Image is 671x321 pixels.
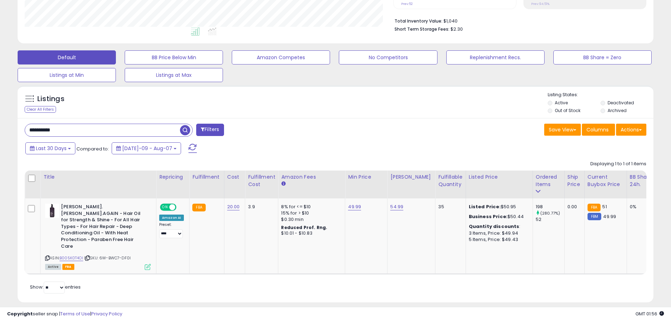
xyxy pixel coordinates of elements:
[469,236,527,243] div: 5 Items, Price: $49.43
[588,213,601,220] small: FBM
[227,203,240,210] a: 20.00
[192,204,205,211] small: FBA
[125,50,223,64] button: BB Price Below Min
[602,203,607,210] span: 51
[588,173,624,188] div: Current Buybox Price
[248,204,273,210] div: 3.9
[192,173,221,181] div: Fulfillment
[469,214,527,220] div: $50.44
[590,161,646,167] div: Displaying 1 to 1 of 1 items
[60,310,90,317] a: Terms of Use
[390,173,432,181] div: [PERSON_NAME]
[469,173,530,181] div: Listed Price
[62,264,74,270] span: FBA
[281,173,342,181] div: Amazon Fees
[394,18,442,24] b: Total Inventory Value:
[281,216,340,223] div: $0.30 min
[540,210,560,216] small: (280.77%)
[394,16,641,25] li: $1,040
[281,204,340,210] div: 8% for <= $10
[548,92,653,98] p: Listing States:
[348,203,361,210] a: 49.99
[227,173,242,181] div: Cost
[586,126,609,133] span: Columns
[555,100,568,106] label: Active
[390,203,403,210] a: 54.99
[281,210,340,216] div: 15% for > $10
[18,50,116,64] button: Default
[582,124,615,136] button: Columns
[536,173,561,188] div: Ordered Items
[7,310,33,317] strong: Copyright
[25,142,75,154] button: Last 30 Days
[161,204,169,210] span: ON
[18,68,116,82] button: Listings at Min
[555,107,580,113] label: Out of Stock
[469,230,527,236] div: 3 Items, Price: $49.94
[635,310,664,317] span: 2025-09-8 01:56 GMT
[536,204,564,210] div: 198
[25,106,56,113] div: Clear All Filters
[125,68,223,82] button: Listings at Max
[60,255,83,261] a: B005K0T4OI
[588,204,601,211] small: FBA
[438,204,460,210] div: 35
[446,50,545,64] button: Replenishment Recs.
[567,204,579,210] div: 0.00
[616,124,646,136] button: Actions
[544,124,581,136] button: Save View
[159,222,184,238] div: Preset:
[608,100,634,106] label: Deactivated
[91,310,122,317] a: Privacy Policy
[603,213,616,220] span: 49.99
[43,173,153,181] div: Title
[76,146,109,152] span: Compared to:
[61,204,147,251] b: [PERSON_NAME].[PERSON_NAME].AGAIN - Hair Oil for Strength & Shine - For All Hair Types - For Hair...
[451,26,463,32] span: $2.30
[630,173,656,188] div: BB Share 24h.
[36,145,67,152] span: Last 30 Days
[438,173,462,188] div: Fulfillable Quantity
[469,204,527,210] div: $50.95
[281,230,340,236] div: $10.01 - $10.83
[531,2,549,6] small: Prev: 94.51%
[30,284,81,290] span: Show: entries
[567,173,582,188] div: Ship Price
[469,223,527,230] div: :
[536,216,564,223] div: 52
[394,26,449,32] b: Short Term Storage Fees:
[469,223,520,230] b: Quantity discounts
[469,203,501,210] b: Listed Price:
[7,311,122,317] div: seller snap | |
[159,215,184,221] div: Amazon AI
[339,50,437,64] button: No Competitors
[159,173,186,181] div: Repricing
[608,107,627,113] label: Archived
[401,2,413,6] small: Prev: 52
[84,255,131,261] span: | SKU: 6W-BWC7-DF0I
[175,204,187,210] span: OFF
[553,50,652,64] button: BB Share = Zero
[45,204,59,218] img: 31svfT8Ee0L._SL40_.jpg
[37,94,64,104] h5: Listings
[45,264,61,270] span: All listings currently available for purchase on Amazon
[196,124,224,136] button: Filters
[45,204,151,269] div: ASIN:
[348,173,384,181] div: Min Price
[469,213,508,220] b: Business Price:
[122,145,172,152] span: [DATE]-09 - Aug-07
[232,50,330,64] button: Amazon Competes
[281,181,285,187] small: Amazon Fees.
[630,204,653,210] div: 0%
[248,173,275,188] div: Fulfillment Cost
[112,142,181,154] button: [DATE]-09 - Aug-07
[281,224,327,230] b: Reduced Prof. Rng.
